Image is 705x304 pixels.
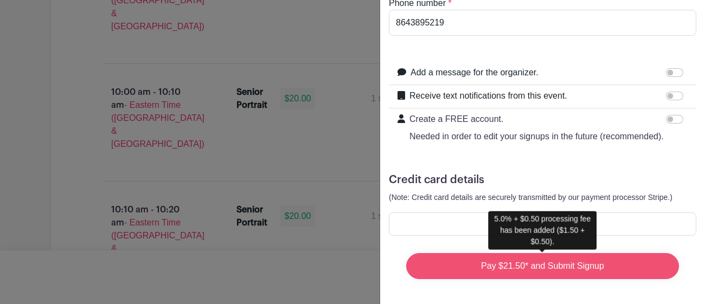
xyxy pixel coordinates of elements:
label: Receive text notifications from this event. [409,89,567,102]
iframe: Secure card payment input frame [396,219,689,229]
h5: Credit card details [389,173,696,186]
small: (Note: Credit card details are securely transmitted by our payment processor Stripe.) [389,193,672,202]
label: Add a message for the organizer. [411,66,539,79]
p: Needed in order to edit your signups in the future (recommended). [409,130,664,143]
p: Create a FREE account. [409,113,664,126]
div: 5.0% + $0.50 processing fee has been added ($1.50 + $0.50). [488,211,597,249]
input: Pay $21.50* and Submit Signup [406,253,679,279]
